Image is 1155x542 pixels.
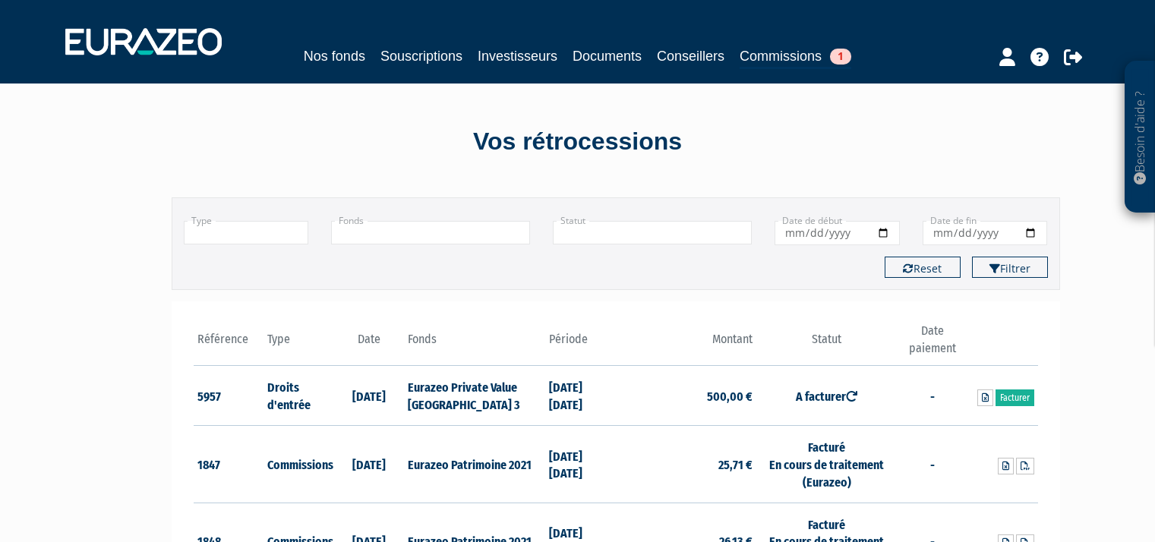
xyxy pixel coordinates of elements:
[740,46,851,69] a: Commissions1
[885,257,961,278] button: Reset
[404,426,544,503] td: Eurazeo Patrimoine 2021
[897,426,967,503] td: -
[478,46,557,67] a: Investisseurs
[334,366,405,426] td: [DATE]
[264,426,334,503] td: Commissions
[194,426,264,503] td: 1847
[756,323,897,366] th: Statut
[573,46,642,67] a: Documents
[657,46,724,67] a: Conseillers
[897,323,967,366] th: Date paiement
[830,49,851,65] span: 1
[756,366,897,426] td: A facturer
[897,366,967,426] td: -
[756,426,897,503] td: Facturé En cours de traitement (Eurazeo)
[972,257,1048,278] button: Filtrer
[404,323,544,366] th: Fonds
[65,28,222,55] img: 1732889491-logotype_eurazeo_blanc_rvb.png
[264,323,334,366] th: Type
[194,366,264,426] td: 5957
[545,366,616,426] td: [DATE] [DATE]
[545,426,616,503] td: [DATE] [DATE]
[304,46,365,67] a: Nos fonds
[334,426,405,503] td: [DATE]
[194,323,264,366] th: Référence
[616,426,756,503] td: 25,71 €
[996,389,1034,406] a: Facturer
[545,323,616,366] th: Période
[334,323,405,366] th: Date
[1131,69,1149,206] p: Besoin d'aide ?
[145,124,1011,159] div: Vos rétrocessions
[404,366,544,426] td: Eurazeo Private Value [GEOGRAPHIC_DATA] 3
[380,46,462,67] a: Souscriptions
[616,366,756,426] td: 500,00 €
[264,366,334,426] td: Droits d'entrée
[616,323,756,366] th: Montant
[846,390,858,402] i: Ré-ouvert le 14/10/2025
